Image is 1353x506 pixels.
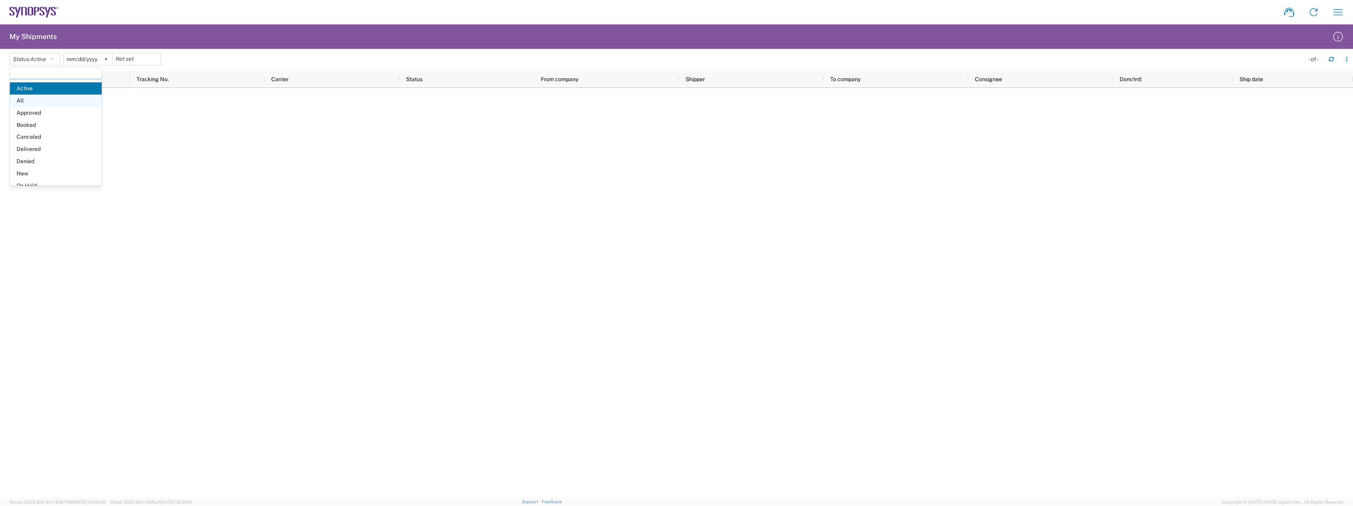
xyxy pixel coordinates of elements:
span: Status [406,76,423,82]
input: Not set [63,53,112,65]
span: Dom/Intl [1120,76,1142,82]
span: Active [10,82,102,95]
span: Carrier [271,76,289,82]
span: Booked [10,119,102,131]
input: Not set [112,53,161,65]
span: Consignee [975,76,1002,82]
span: [DATE] 09:39:01 [160,500,192,504]
span: Active [30,56,46,62]
a: Feedback [542,499,562,504]
a: Support [522,499,542,504]
span: Client: 2025.19.0-129fbcf [110,500,192,504]
span: On Hold [10,180,102,192]
span: Copyright © [DATE]-[DATE] Agistix Inc., All Rights Reserved [1222,499,1344,506]
span: [DATE] 09:50:40 [73,500,106,504]
span: Ship date [1239,76,1263,82]
span: Shipper [686,76,705,82]
span: Tracking No. [136,76,169,82]
span: Approved [10,107,102,119]
span: Delivered [10,143,102,155]
h2: My Shipments [9,32,57,41]
span: Server: 2025.19.0-91c74307f99 [9,500,106,504]
span: To company [830,76,861,82]
span: Denied [10,155,102,167]
span: Canceled [10,131,102,143]
button: Status:Active [9,53,60,65]
span: All [10,95,102,107]
span: New [10,167,102,180]
span: From company [541,76,578,82]
div: - of - [1308,56,1322,63]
